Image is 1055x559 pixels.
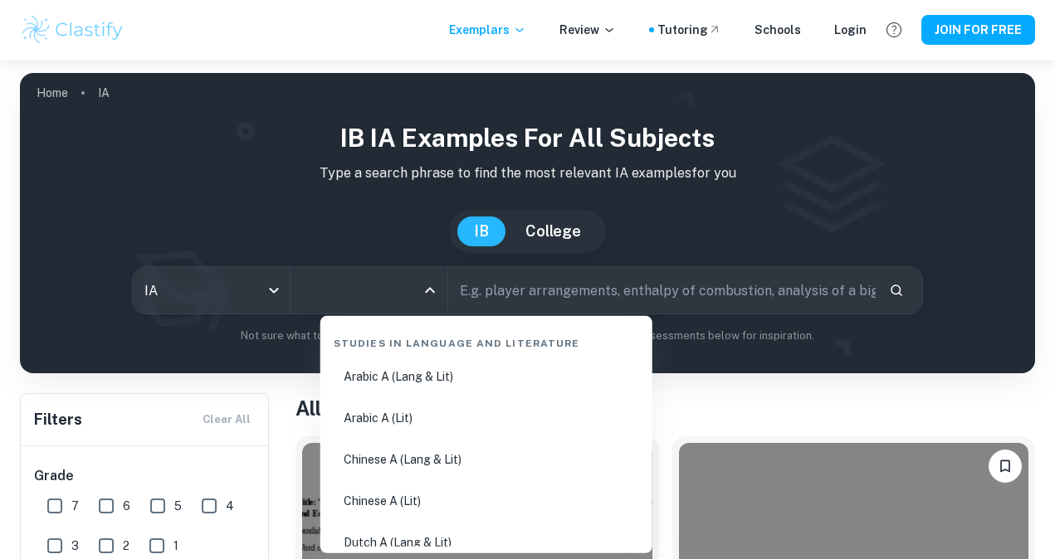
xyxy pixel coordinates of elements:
[834,21,867,39] a: Login
[71,537,79,555] span: 3
[123,537,129,555] span: 2
[921,15,1035,45] button: JOIN FOR FREE
[33,163,1022,183] p: Type a search phrase to find the most relevant IA examples for you
[20,73,1035,373] img: profile cover
[33,119,1022,157] h1: IB IA examples for all subjects
[448,267,875,314] input: E.g. player arrangements, enthalpy of combustion, analysis of a big city...
[71,497,79,515] span: 7
[37,81,68,105] a: Home
[327,440,646,479] li: Chinese A (Lang & Lit)
[226,497,234,515] span: 4
[880,16,908,44] button: Help and Feedback
[327,323,646,357] div: Studies in Language and Literature
[327,482,646,520] li: Chinese A (Lit)
[327,357,646,396] li: Arabic A (Lang & Lit)
[174,497,182,515] span: 5
[509,216,598,246] button: College
[98,84,110,102] p: IA
[989,450,1022,483] button: Please log in to bookmark exemplars
[418,279,442,302] button: Close
[33,328,1022,344] p: Not sure what to search for? You can always look through our example Internal Assessments below f...
[295,393,1035,423] h1: All IA Examples
[34,466,256,486] h6: Grade
[20,13,125,46] img: Clastify logo
[559,21,616,39] p: Review
[133,267,290,314] div: IA
[457,216,506,246] button: IB
[123,497,130,515] span: 6
[657,21,721,39] a: Tutoring
[173,537,178,555] span: 1
[327,399,646,437] li: Arabic A (Lit)
[882,276,911,304] button: Search
[449,21,526,39] p: Exemplars
[34,408,82,431] h6: Filters
[755,21,801,39] a: Schools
